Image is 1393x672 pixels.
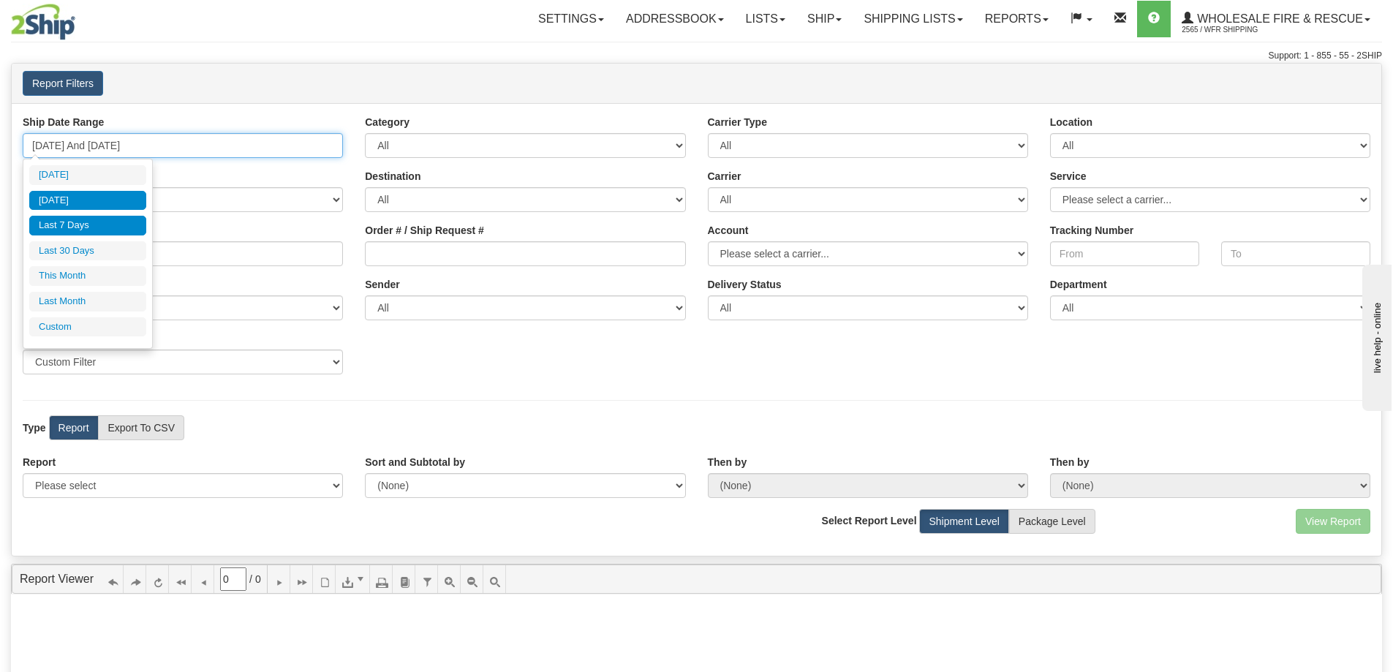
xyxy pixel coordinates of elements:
[1050,115,1092,129] label: Location
[735,1,796,37] a: Lists
[708,115,767,129] label: Carrier Type
[11,50,1382,62] div: Support: 1 - 855 - 55 - 2SHIP
[23,71,103,96] button: Report Filters
[98,415,184,440] label: Export To CSV
[1193,12,1363,25] span: WHOLESALE FIRE & RESCUE
[1050,277,1107,292] label: Department
[20,573,94,585] a: Report Viewer
[365,115,409,129] label: Category
[11,12,135,23] div: live help - online
[708,295,1028,320] select: Please ensure data set in report has been RECENTLY tracked from your Shipment History
[249,572,252,586] span: /
[23,420,46,435] label: Type
[29,317,146,337] li: Custom
[1182,23,1291,37] span: 2565 / WFR Shipping
[23,455,56,469] label: Report
[365,223,484,238] label: Order # / Ship Request #
[365,277,399,292] label: Sender
[822,513,917,528] label: Select Report Level
[11,4,75,40] img: logo2565.jpg
[1009,509,1095,534] label: Package Level
[29,216,146,235] li: Last 7 Days
[1050,169,1087,184] label: Service
[708,169,741,184] label: Carrier
[29,266,146,286] li: This Month
[796,1,853,37] a: Ship
[365,169,420,184] label: Destination
[29,241,146,261] li: Last 30 Days
[365,455,465,469] label: Sort and Subtotal by
[1050,455,1090,469] label: Then by
[1050,223,1133,238] label: Tracking Number
[1359,261,1392,410] iframe: chat widget
[974,1,1060,37] a: Reports
[615,1,735,37] a: Addressbook
[29,292,146,312] li: Last Month
[919,509,1009,534] label: Shipment Level
[853,1,973,37] a: Shipping lists
[23,115,104,129] label: Ship Date Range
[527,1,615,37] a: Settings
[1296,509,1370,534] button: View Report
[255,572,261,586] span: 0
[29,191,146,211] li: [DATE]
[1171,1,1381,37] a: WHOLESALE FIRE & RESCUE 2565 / WFR Shipping
[708,277,782,292] label: Please ensure data set in report has been RECENTLY tracked from your Shipment History
[708,455,747,469] label: Then by
[49,415,99,440] label: Report
[708,223,749,238] label: Account
[1050,241,1199,266] input: From
[29,165,146,185] li: [DATE]
[1221,241,1370,266] input: To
